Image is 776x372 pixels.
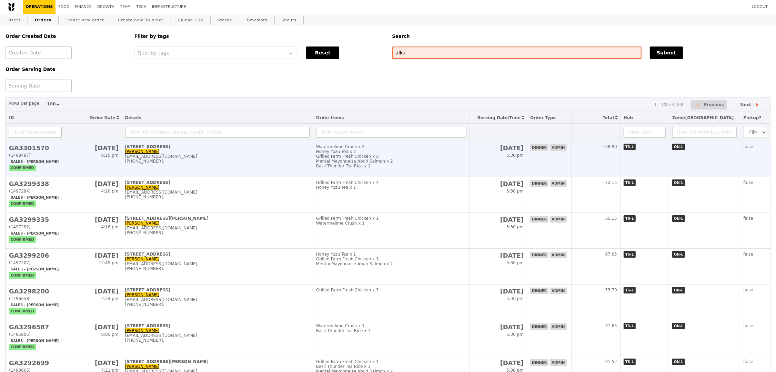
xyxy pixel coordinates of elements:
[506,260,524,265] span: 5:30 pm
[68,216,119,223] h2: [DATE]
[316,359,466,364] div: Grilled Farm Fresh Chicken x 1
[672,144,685,150] span: ON-L
[316,127,466,138] input: Filter Order Items
[672,359,685,365] span: ON-L
[9,216,62,223] h2: GA3299335
[125,127,310,138] input: Filter by Address, Name, Email, Mobile
[654,102,684,107] div: 1 - 100 of 268
[9,236,36,243] span: confirmed
[125,230,310,235] div: [PHONE_NUMBER].
[743,180,753,185] span: false
[99,260,119,265] span: 12:49 pm
[125,252,310,257] div: [STREET_ADDRESS]
[9,302,60,308] span: Sales - [PERSON_NAME]
[125,115,141,120] span: Details
[550,216,566,223] span: admin
[9,272,36,279] span: confirmed
[68,288,119,295] h2: [DATE]
[101,189,118,194] span: 4:20 pm
[9,344,36,350] span: confirmed
[6,34,126,39] h5: Order Created Date
[125,364,160,369] a: [PERSON_NAME]
[9,200,36,207] span: confirmed
[316,261,466,266] div: Mentai Mayonnaise Aburi Salmon x 2
[530,115,556,120] span: Order Type
[125,257,160,261] a: [PERSON_NAME]
[506,225,524,229] span: 5:30 pm
[68,180,119,187] h2: [DATE]
[68,359,119,366] h2: [DATE]
[316,149,466,154] div: Honey Yuzu Tea x 2
[9,189,62,194] div: (1497284)
[624,251,636,258] span: TS-L
[473,288,524,295] h2: [DATE]
[743,288,753,292] span: false
[125,328,160,333] a: [PERSON_NAME]
[101,332,118,337] span: 8:05 pm
[125,359,310,364] div: [STREET_ADDRESS][PERSON_NAME]
[9,100,41,107] label: Rows per page:
[473,180,524,187] h2: [DATE]
[473,323,524,331] h2: [DATE]
[672,323,685,329] span: ON-L
[316,257,466,261] div: Grilled Farm Fresh Chicken x 1
[316,159,466,164] div: Mentai Mayonnaise Aburi Salmon x 2
[530,216,548,223] span: dinner
[101,153,118,158] span: 8:25 pm
[9,127,62,138] input: ID or Salesperson name
[603,144,617,149] span: 158.90
[9,359,62,366] h2: GA3292699
[743,115,761,120] span: Pickup?
[8,2,14,11] img: Grain logo
[605,252,617,257] span: 67.65
[605,216,617,221] span: 35.15
[530,359,548,366] span: dinner
[68,252,119,259] h2: [DATE]
[672,179,685,186] span: ON-L
[9,288,62,295] h2: GA3298200
[473,144,524,152] h2: [DATE]
[473,252,524,259] h2: [DATE]
[63,14,107,27] a: Create new order
[734,100,767,110] button: Next
[316,221,466,226] div: Watermelime Crush x 1
[6,14,23,27] a: Users
[9,194,60,201] span: Sales - [PERSON_NAME]
[125,266,310,271] div: [PHONE_NUMBER].
[550,252,566,258] span: admin
[392,46,642,59] input: Search any field
[316,364,466,369] div: Basil Thunder Tea Rice x 1
[316,323,466,328] div: Watermelime Crush x 1
[316,252,466,257] div: Honey Yuzu Tea x 1
[550,288,566,294] span: admin
[9,266,60,272] span: Sales - [PERSON_NAME]
[32,14,54,27] a: Orders
[624,127,666,138] input: Filter Hub
[624,179,636,186] span: TS-L
[672,251,685,258] span: ON-L
[101,296,118,301] span: 4:54 pm
[316,185,466,190] div: Honey Yuzu Tea x 1
[125,323,310,328] div: [STREET_ADDRESS]
[125,216,310,221] div: [STREET_ADDRESS][PERSON_NAME]
[138,50,169,56] span: Filter by tags
[316,216,466,221] div: Grilled Farm Fresh Chicken x 1
[175,14,206,27] a: Upload CSV
[316,154,466,159] div: Grilled Farm Fresh Chicken x 5
[743,144,753,149] span: false
[506,332,524,337] span: 5:30 pm
[650,46,683,59] button: Submit
[125,149,160,154] a: [PERSON_NAME]
[9,153,62,158] div: (1498497)
[672,287,685,293] span: ON-L
[9,323,62,331] h2: GA3296587
[9,338,60,344] span: Sales - [PERSON_NAME]
[125,195,310,199] div: [PHONE_NUMBER].
[550,144,566,151] span: admin
[115,14,167,27] a: Create new 3p order
[6,67,126,72] h5: Order Serving Date
[9,260,62,265] div: (1497207)
[743,252,753,257] span: false
[9,230,60,237] span: Sales - [PERSON_NAME]
[9,332,62,337] div: (1495805)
